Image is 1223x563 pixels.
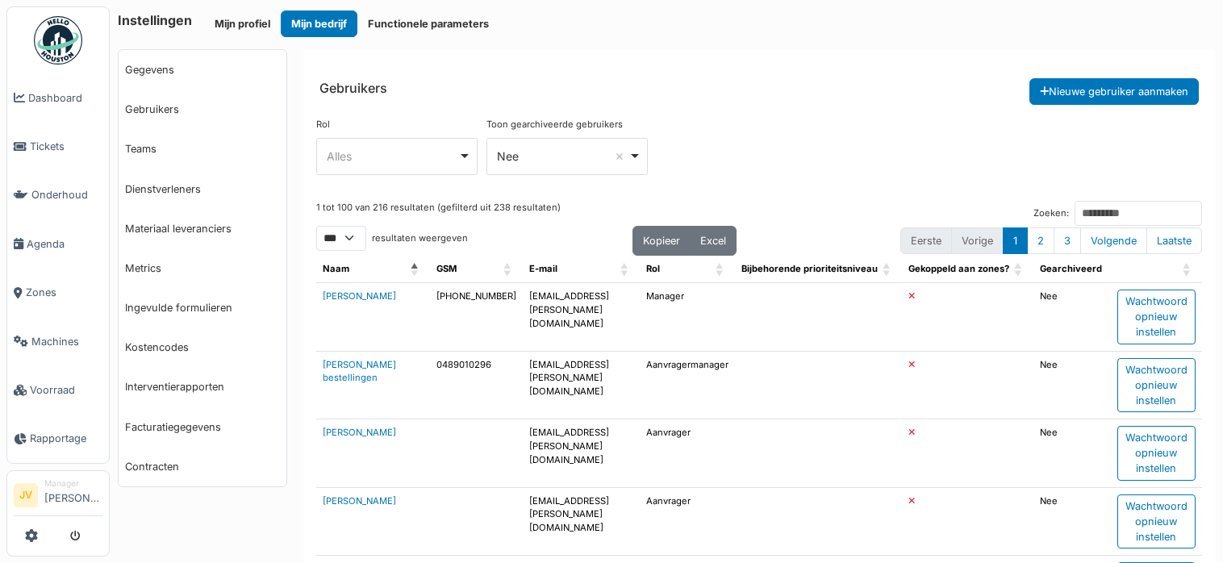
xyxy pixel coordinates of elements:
[27,236,102,252] span: Agenda
[620,256,630,282] span: E-mail: Activate to sort
[372,231,468,245] label: resultaten weergeven
[1033,206,1069,220] label: Zoeken:
[204,10,281,37] button: Mijn profiel
[7,219,109,268] a: Agenda
[436,263,457,274] span: GSM
[14,483,38,507] li: JV
[34,16,82,65] img: Badge_color-CXgf-gQk.svg
[119,407,286,447] a: Facturatiegegevens
[357,10,499,37] button: Functionele parameters
[700,235,726,247] span: Excel
[1080,227,1147,254] button: Next
[640,282,735,351] td: Manager
[1033,487,1111,556] td: Nee
[327,148,458,165] div: Alles
[643,235,680,247] span: Kopieer
[1183,256,1192,282] span: : Activate to sort
[31,334,102,349] span: Machines
[31,187,102,202] span: Onderhoud
[7,269,109,317] a: Zones
[1014,256,1024,282] span: Gekoppeld aan zones?: Activate to sort
[119,50,286,90] a: Gegevens
[1054,227,1081,254] button: 3
[119,209,286,248] a: Materiaal leveranciers
[30,431,102,446] span: Rapportage
[900,227,1202,254] nav: pagination
[316,118,330,131] label: Rol
[7,73,109,122] a: Dashboard
[523,419,640,488] td: [EMAIL_ADDRESS][PERSON_NAME][DOMAIN_NAME]
[118,13,192,28] h6: Instellingen
[1117,426,1196,481] div: Wachtwoord opnieuw instellen
[523,351,640,419] td: [EMAIL_ADDRESS][PERSON_NAME][DOMAIN_NAME]
[7,122,109,170] a: Tickets
[1029,78,1199,105] button: Nieuwe gebruiker aanmaken
[523,282,640,351] td: [EMAIL_ADDRESS][PERSON_NAME][DOMAIN_NAME]
[119,90,286,129] a: Gebruikers
[1146,227,1202,254] button: Last
[119,327,286,367] a: Kostencodes
[529,263,557,274] span: E-mail
[503,256,513,282] span: GSM: Activate to sort
[119,367,286,407] a: Interventierapporten
[640,419,735,488] td: Aanvrager
[716,256,725,282] span: Rol: Activate to sort
[119,129,286,169] a: Teams
[497,148,628,165] div: Nee
[7,171,109,219] a: Onderhoud
[30,382,102,398] span: Voorraad
[690,226,737,256] button: Excel
[323,290,396,302] a: [PERSON_NAME]
[7,317,109,365] a: Machines
[119,288,286,327] a: Ingevulde formulieren
[1117,290,1196,344] div: Wachtwoord opnieuw instellen
[646,263,660,274] span: Rol
[316,201,561,226] div: 1 tot 100 van 216 resultaten (gefilterd uit 238 resultaten)
[632,226,691,256] button: Kopieer
[281,10,357,37] button: Mijn bedrijf
[430,351,523,419] td: 0489010296
[119,447,286,486] a: Contracten
[1033,419,1111,488] td: Nee
[1040,263,1102,274] span: Gearchiveerd
[28,90,102,106] span: Dashboard
[7,365,109,414] a: Voorraad
[411,256,420,282] span: Naam: Activate to invert sorting
[1033,282,1111,351] td: Nee
[323,263,349,274] span: Naam
[640,351,735,419] td: Aanvragermanager
[883,256,892,282] span: Bijbehorende prioriteitsniveau : Activate to sort
[44,478,102,490] div: Manager
[640,487,735,556] td: Aanvrager
[741,263,878,274] span: Bijbehorende prioriteitsniveau
[119,169,286,209] a: Dienstverleners
[1117,358,1196,413] div: Wachtwoord opnieuw instellen
[1117,494,1196,549] div: Wachtwoord opnieuw instellen
[1027,227,1054,254] button: 2
[119,248,286,288] a: Metrics
[44,478,102,512] li: [PERSON_NAME]
[323,427,396,438] a: [PERSON_NAME]
[7,415,109,463] a: Rapportage
[523,487,640,556] td: [EMAIL_ADDRESS][PERSON_NAME][DOMAIN_NAME]
[611,148,628,165] button: Remove item: 'false'
[319,81,387,96] h6: Gebruikers
[323,495,396,507] a: [PERSON_NAME]
[486,118,623,131] label: Toon gearchiveerde gebruikers
[30,139,102,154] span: Tickets
[14,478,102,516] a: JV Manager[PERSON_NAME]
[1003,227,1028,254] button: 1
[430,282,523,351] td: [PHONE_NUMBER]
[26,285,102,300] span: Zones
[1033,351,1111,419] td: Nee
[323,359,396,384] a: [PERSON_NAME] bestellingen
[908,263,1009,274] span: Gekoppeld aan zones?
